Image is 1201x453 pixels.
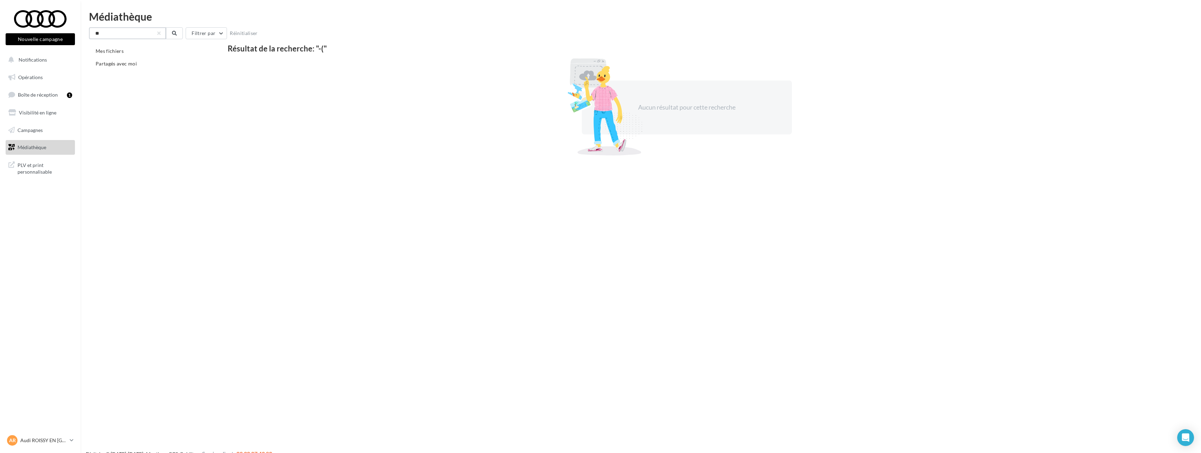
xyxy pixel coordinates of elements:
[19,110,56,116] span: Visibilité en ligne
[6,33,75,45] button: Nouvelle campagne
[18,74,43,80] span: Opérations
[96,61,137,67] span: Partagés avec moi
[4,140,76,155] a: Médiathèque
[9,437,16,444] span: AR
[227,29,261,37] button: Réinitialiser
[19,57,47,63] span: Notifications
[18,160,72,175] span: PLV et print personnalisable
[4,53,74,67] button: Notifications
[18,144,46,150] span: Médiathèque
[4,158,76,178] a: PLV et print personnalisable
[96,48,124,54] span: Mes fichiers
[4,87,76,102] a: Boîte de réception1
[67,92,72,98] div: 1
[20,437,67,444] p: Audi ROISSY EN [GEOGRAPHIC_DATA]
[18,127,43,133] span: Campagnes
[638,103,736,111] span: Aucun résultat pour cette recherche
[18,92,58,98] span: Boîte de réception
[228,45,1146,53] div: Résultat de la recherche: "-("
[1177,429,1194,446] div: Open Intercom Messenger
[186,27,227,39] button: Filtrer par
[4,70,76,85] a: Opérations
[4,123,76,138] a: Campagnes
[6,434,75,447] a: AR Audi ROISSY EN [GEOGRAPHIC_DATA]
[89,11,1193,22] div: Médiathèque
[4,105,76,120] a: Visibilité en ligne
